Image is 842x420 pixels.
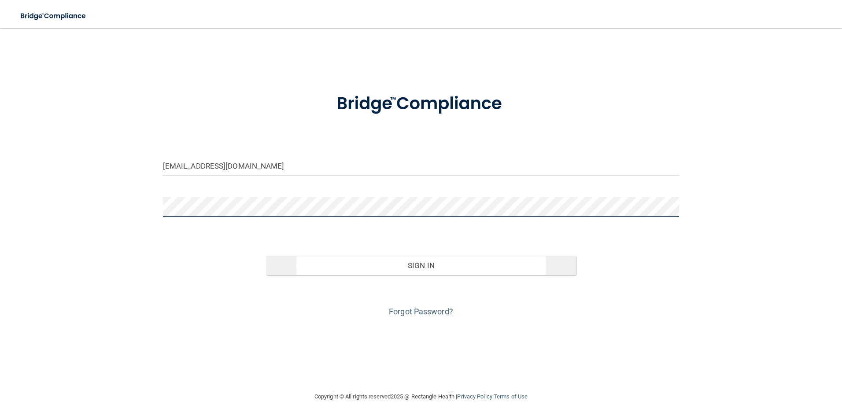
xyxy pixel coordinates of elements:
[260,383,582,411] div: Copyright © All rights reserved 2025 @ Rectangle Health | |
[494,393,528,400] a: Terms of Use
[163,156,680,176] input: Email
[457,393,492,400] a: Privacy Policy
[266,256,576,275] button: Sign In
[13,7,94,25] img: bridge_compliance_login_screen.278c3ca4.svg
[389,307,453,316] a: Forgot Password?
[318,81,524,127] img: bridge_compliance_login_screen.278c3ca4.svg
